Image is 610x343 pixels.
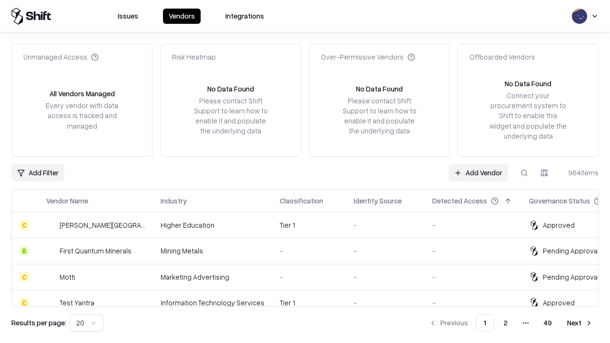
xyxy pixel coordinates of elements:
[20,246,29,256] div: B
[42,101,122,131] div: Every vendor with data access is tracked and managed
[112,9,144,24] button: Issues
[20,298,29,307] div: C
[161,272,264,282] div: Marketing Advertising
[543,246,599,256] div: Pending Approval
[280,220,338,230] div: Tier 1
[280,298,338,308] div: Tier 1
[543,272,599,282] div: Pending Approval
[161,246,264,256] div: Mining Metals
[60,220,145,230] div: [PERSON_NAME][GEOGRAPHIC_DATA]
[354,196,402,206] div: Identity Source
[20,272,29,282] div: C
[172,52,216,62] div: Risk Heatmap
[340,96,419,136] div: Please contact Shift Support to learn how to enable it and populate the underlying data
[46,246,56,256] img: First Quantum Minerals
[543,220,575,230] div: Approved
[46,272,56,282] img: Motti
[505,79,551,89] div: No Data Found
[207,84,254,94] div: No Data Found
[432,272,514,282] div: -
[432,220,514,230] div: -
[356,84,403,94] div: No Data Found
[46,298,56,307] img: Test Yantra
[543,298,575,308] div: Approved
[354,298,417,308] div: -
[46,196,88,206] div: Vendor Name
[161,298,264,308] div: Information Technology Services
[60,246,132,256] div: First Quantum Minerals
[60,298,94,308] div: Test Yantra
[321,52,415,62] div: Over-Permissive Vendors
[354,246,417,256] div: -
[161,220,264,230] div: Higher Education
[432,298,514,308] div: -
[50,89,115,99] div: All Vendors Managed
[46,221,56,230] img: Reichman University
[280,272,338,282] div: -
[23,52,99,62] div: Unmanaged Access
[11,164,64,182] button: Add Filter
[191,96,270,136] div: Please contact Shift Support to learn how to enable it and populate the underlying data
[448,164,508,182] a: Add Vendor
[280,196,323,206] div: Classification
[529,196,590,206] div: Governance Status
[220,9,270,24] button: Integrations
[476,314,494,332] button: 1
[280,246,338,256] div: -
[354,272,417,282] div: -
[163,9,201,24] button: Vendors
[354,220,417,230] div: -
[432,246,514,256] div: -
[488,91,568,141] div: Connect your procurement system to Shift to enable this widget and populate the underlying data
[20,221,29,230] div: C
[561,314,599,332] button: Next
[60,272,75,282] div: Motti
[496,314,515,332] button: 2
[432,196,487,206] div: Detected Access
[161,196,187,206] div: Industry
[469,52,535,62] div: Offboarded Vendors
[536,314,559,332] button: 49
[560,168,599,178] div: 964 items
[11,318,66,328] p: Results per page:
[423,314,599,332] nav: pagination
